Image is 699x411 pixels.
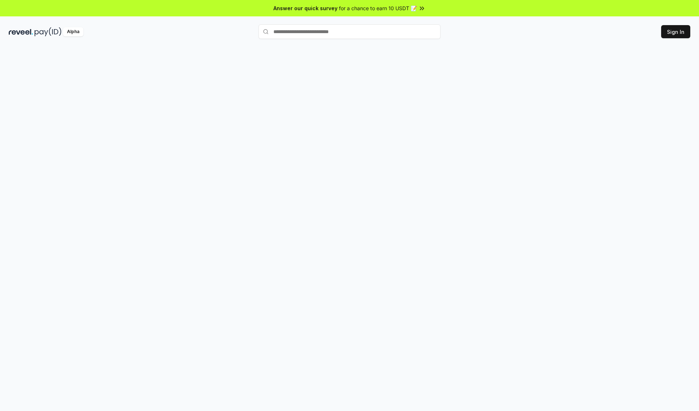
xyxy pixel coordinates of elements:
button: Sign In [661,25,690,38]
img: reveel_dark [9,27,33,36]
span: for a chance to earn 10 USDT 📝 [339,4,417,12]
div: Alpha [63,27,83,36]
span: Answer our quick survey [273,4,337,12]
img: pay_id [35,27,62,36]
